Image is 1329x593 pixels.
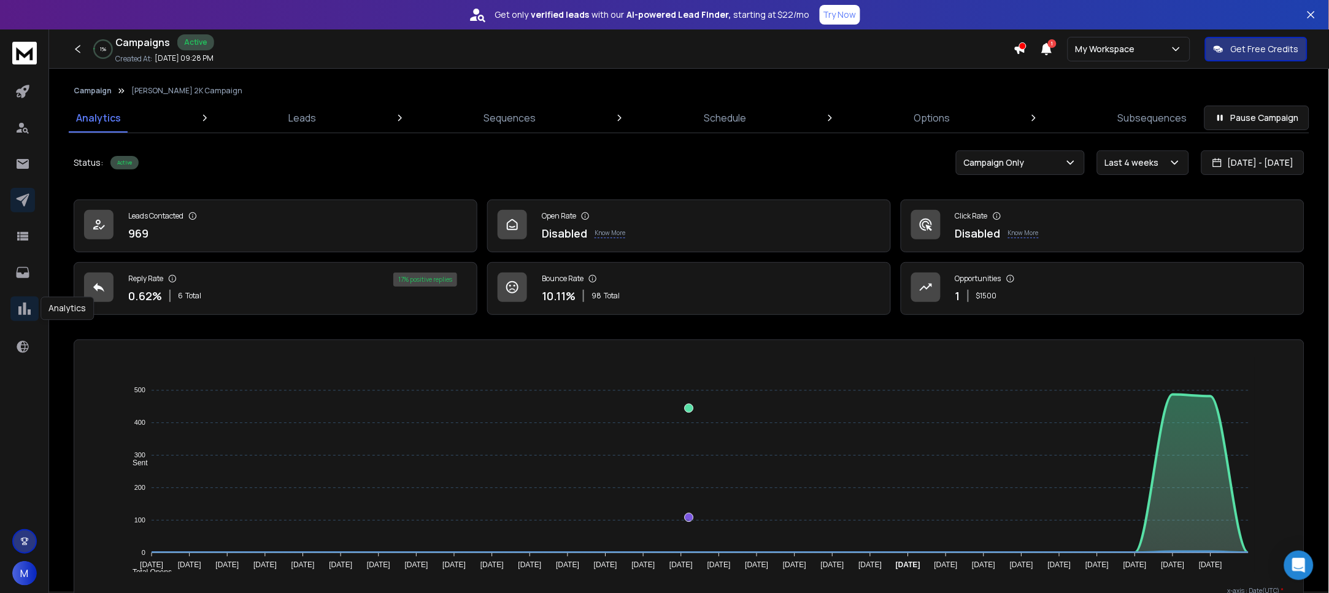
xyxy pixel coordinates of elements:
[542,225,587,242] p: Disabled
[518,561,542,570] tspan: [DATE]
[531,9,589,21] strong: verified leads
[123,568,172,576] span: Total Opens
[542,287,576,304] p: 10.11 %
[1008,228,1039,238] p: Know More
[901,262,1304,315] a: Opportunities1$1500
[595,228,625,238] p: Know More
[487,200,891,252] a: Open RateDisabledKnow More
[955,211,988,221] p: Click Rate
[178,561,201,570] tspan: [DATE]
[12,561,37,586] button: M
[594,561,617,570] tspan: [DATE]
[1085,561,1109,570] tspan: [DATE]
[115,35,170,50] h1: Campaigns
[128,225,148,242] p: 969
[542,274,584,284] p: Bounce Rate
[783,561,806,570] tspan: [DATE]
[1118,110,1187,125] p: Subsequences
[74,200,477,252] a: Leads Contacted969
[74,157,103,169] p: Status:
[442,561,466,570] tspan: [DATE]
[76,110,121,125] p: Analytics
[604,291,620,301] span: Total
[591,291,601,301] span: 98
[1201,150,1304,175] button: [DATE] - [DATE]
[253,561,277,570] tspan: [DATE]
[704,110,746,125] p: Schedule
[281,103,323,133] a: Leads
[1284,551,1314,580] div: Open Intercom Messenger
[142,549,145,556] tspan: 0
[393,273,457,287] div: 17 % positive replies
[74,262,477,315] a: Reply Rate0.62%6Total17% positive replies
[1161,561,1185,570] tspan: [DATE]
[632,561,655,570] tspan: [DATE]
[1123,561,1147,570] tspan: [DATE]
[288,110,316,125] p: Leads
[1205,37,1308,61] button: Get Free Credits
[128,274,163,284] p: Reply Rate
[1048,561,1071,570] tspan: [DATE]
[934,561,958,570] tspan: [DATE]
[973,561,996,570] tspan: [DATE]
[110,156,139,169] div: Active
[669,561,693,570] tspan: [DATE]
[626,9,731,21] strong: AI-powered Lead Finder,
[901,200,1304,252] a: Click RateDisabledKnow More
[696,103,753,133] a: Schedule
[115,54,152,64] p: Created At:
[40,296,94,320] div: Analytics
[291,561,315,570] tspan: [DATE]
[477,103,544,133] a: Sequences
[74,86,112,96] button: Campaign
[177,34,214,50] div: Active
[821,561,844,570] tspan: [DATE]
[128,211,183,221] p: Leads Contacted
[1076,43,1140,55] p: My Workspace
[134,451,145,459] tspan: 300
[745,561,769,570] tspan: [DATE]
[859,561,882,570] tspan: [DATE]
[484,110,536,125] p: Sequences
[134,387,145,394] tspan: 500
[976,291,997,301] p: $ 1500
[907,103,958,133] a: Options
[495,9,810,21] p: Get only with our starting at $22/mo
[480,561,504,570] tspan: [DATE]
[100,45,106,53] p: 1 %
[69,103,128,133] a: Analytics
[178,291,183,301] span: 6
[123,459,148,467] span: Sent
[12,42,37,64] img: logo
[1111,103,1195,133] a: Subsequences
[955,287,960,304] p: 1
[329,561,352,570] tspan: [DATE]
[1010,561,1033,570] tspan: [DATE]
[707,561,731,570] tspan: [DATE]
[1048,39,1057,48] span: 1
[955,274,1001,284] p: Opportunities
[823,9,857,21] p: Try Now
[542,211,576,221] p: Open Rate
[1204,106,1309,130] button: Pause Campaign
[140,561,163,570] tspan: [DATE]
[185,291,201,301] span: Total
[155,53,214,63] p: [DATE] 09:28 PM
[134,516,145,524] tspan: 100
[964,157,1030,169] p: Campaign Only
[134,419,145,427] tspan: 400
[820,5,860,25] button: Try Now
[1105,157,1164,169] p: Last 4 weeks
[216,561,239,570] tspan: [DATE]
[955,225,1001,242] p: Disabled
[1199,561,1222,570] tspan: [DATE]
[556,561,579,570] tspan: [DATE]
[1231,43,1299,55] p: Get Free Credits
[128,287,162,304] p: 0.62 %
[914,110,950,125] p: Options
[896,561,920,570] tspan: [DATE]
[131,86,242,96] p: [PERSON_NAME] 2K Campaign
[367,561,390,570] tspan: [DATE]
